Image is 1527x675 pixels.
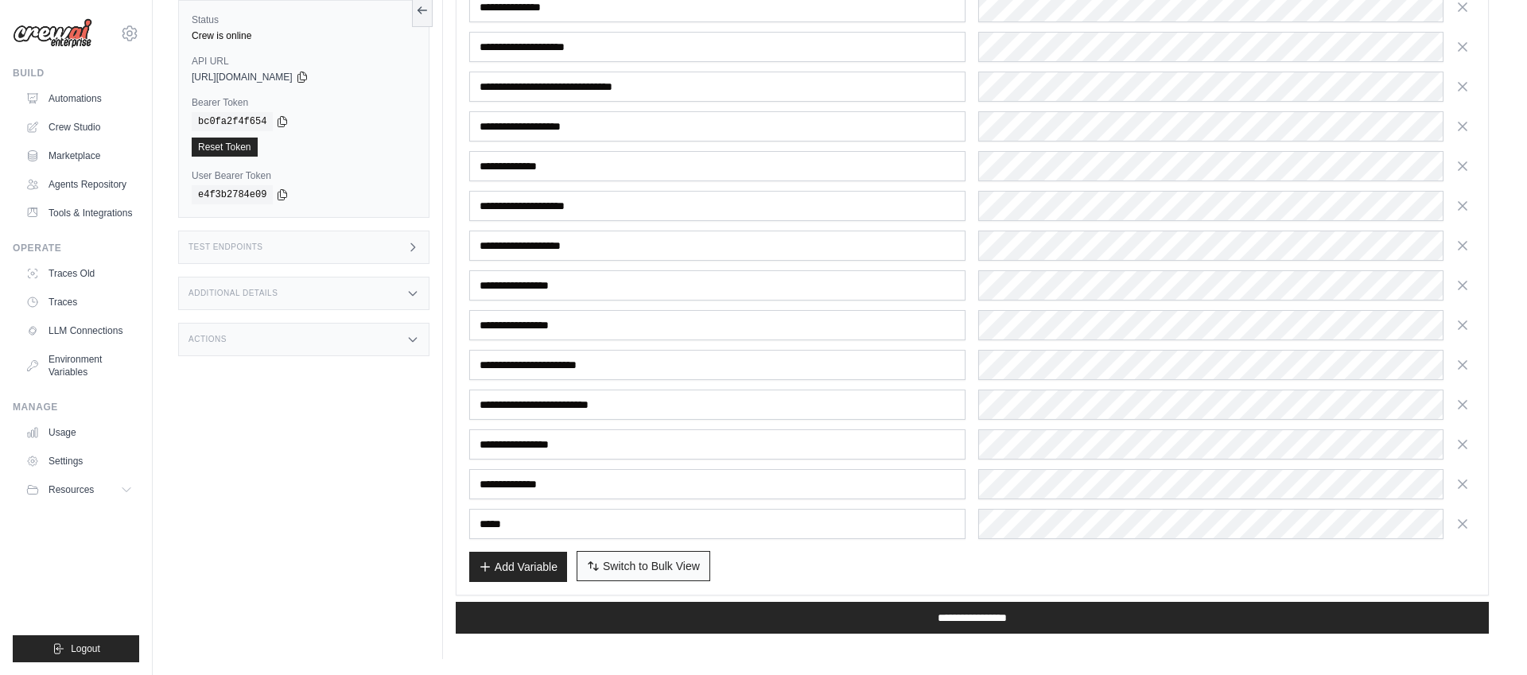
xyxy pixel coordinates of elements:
[192,169,416,182] label: User Bearer Token
[19,477,139,502] button: Resources
[49,483,94,496] span: Resources
[577,551,710,581] button: Switch to Bulk View
[19,114,139,140] a: Crew Studio
[19,289,139,315] a: Traces
[71,642,100,655] span: Logout
[192,185,273,204] code: e4f3b2784e09
[13,635,139,662] button: Logout
[19,448,139,474] a: Settings
[13,18,92,48] img: Logo
[1447,599,1527,675] iframe: Chat Widget
[19,347,139,385] a: Environment Variables
[192,138,258,157] a: Reset Token
[192,71,293,83] span: [URL][DOMAIN_NAME]
[192,55,416,68] label: API URL
[188,335,227,344] h3: Actions
[19,200,139,226] a: Tools & Integrations
[192,29,416,42] div: Crew is online
[13,401,139,413] div: Manage
[192,14,416,26] label: Status
[19,318,139,343] a: LLM Connections
[19,420,139,445] a: Usage
[192,96,416,109] label: Bearer Token
[13,242,139,254] div: Operate
[19,143,139,169] a: Marketplace
[469,552,567,582] button: Add Variable
[188,242,263,252] h3: Test Endpoints
[188,289,278,298] h3: Additional Details
[13,67,139,80] div: Build
[192,112,273,131] code: bc0fa2f4f654
[19,261,139,286] a: Traces Old
[19,172,139,197] a: Agents Repository
[19,86,139,111] a: Automations
[603,558,700,574] span: Switch to Bulk View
